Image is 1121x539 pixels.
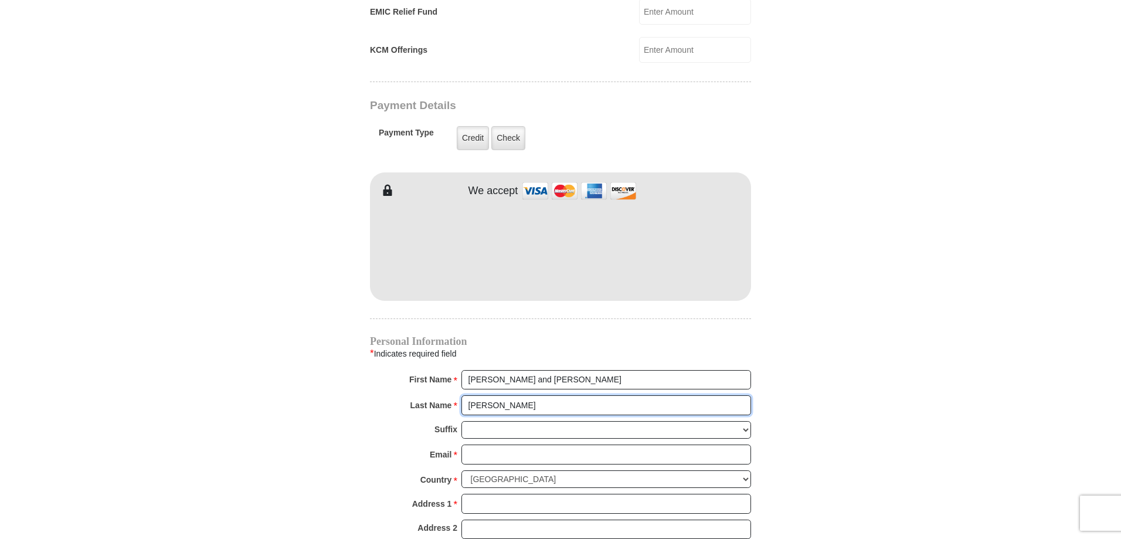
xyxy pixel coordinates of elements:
[370,99,669,113] h3: Payment Details
[412,496,452,512] strong: Address 1
[639,37,751,63] input: Enter Amount
[491,126,525,150] label: Check
[370,337,751,346] h4: Personal Information
[430,446,451,463] strong: Email
[434,421,457,438] strong: Suffix
[370,6,437,18] label: EMIC Relief Fund
[417,520,457,536] strong: Address 2
[410,397,452,413] strong: Last Name
[457,126,489,150] label: Credit
[409,371,451,388] strong: First Name
[379,128,434,144] h5: Payment Type
[370,44,427,56] label: KCM Offerings
[521,178,638,204] img: credit cards accepted
[468,185,518,198] h4: We accept
[370,346,751,361] div: Indicates required field
[420,472,452,488] strong: Country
